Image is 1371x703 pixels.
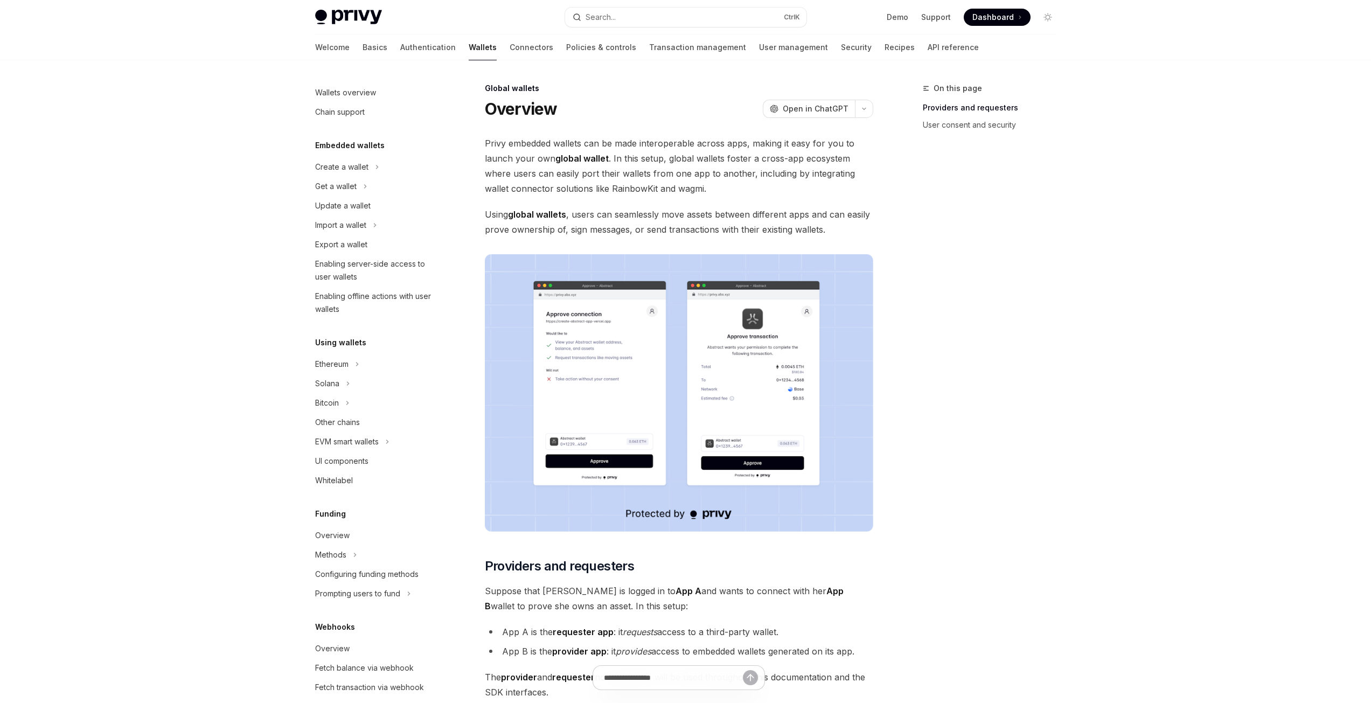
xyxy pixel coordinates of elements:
h5: Webhooks [315,621,355,634]
span: On this page [934,82,982,95]
a: Authentication [400,34,456,60]
a: Enabling offline actions with user wallets [307,287,444,319]
a: Demo [887,12,908,23]
strong: App B [485,586,844,611]
a: Overview [307,526,444,545]
a: Whitelabel [307,471,444,490]
button: Search...CtrlK [565,8,806,27]
strong: global wallets [508,209,566,220]
a: Configuring funding methods [307,565,444,584]
div: Prompting users to fund [315,587,400,600]
div: Global wallets [485,83,873,94]
a: Other chains [307,413,444,432]
div: Fetch balance via webhook [315,662,414,674]
div: Chain support [315,106,365,119]
div: Enabling offline actions with user wallets [315,290,438,316]
a: Fetch transaction via webhook [307,678,444,697]
a: Transaction management [649,34,746,60]
a: Basics [363,34,387,60]
a: Export a wallet [307,235,444,254]
div: Configuring funding methods [315,568,419,581]
strong: provider app [552,646,607,657]
div: UI components [315,455,368,468]
a: Dashboard [964,9,1031,26]
a: Policies & controls [566,34,636,60]
div: Wallets overview [315,86,376,99]
a: API reference [928,34,979,60]
img: light logo [315,10,382,25]
span: Ctrl K [784,13,800,22]
span: Dashboard [972,12,1014,23]
div: Overview [315,642,350,655]
h5: Funding [315,507,346,520]
a: Welcome [315,34,350,60]
div: Bitcoin [315,396,339,409]
div: Export a wallet [315,238,367,251]
span: Privy embedded wallets can be made interoperable across apps, making it easy for you to launch yo... [485,136,873,196]
a: Connectors [510,34,553,60]
div: Methods [315,548,346,561]
div: Solana [315,377,339,390]
div: Other chains [315,416,360,429]
strong: App A [676,586,701,596]
span: Suppose that [PERSON_NAME] is logged in to and wants to connect with her wallet to prove she owns... [485,583,873,614]
a: Wallets [469,34,497,60]
button: Toggle dark mode [1039,9,1056,26]
a: UI components [307,451,444,471]
div: EVM smart wallets [315,435,379,448]
li: App A is the : it access to a third-party wallet. [485,624,873,639]
strong: global wallet [555,153,609,164]
a: Recipes [885,34,915,60]
span: Providers and requesters [485,558,635,575]
div: Get a wallet [315,180,357,193]
div: Create a wallet [315,161,368,173]
h5: Using wallets [315,336,366,349]
a: Overview [307,639,444,658]
div: Overview [315,529,350,542]
a: Providers and requesters [923,99,1065,116]
div: Fetch transaction via webhook [315,681,424,694]
a: Security [841,34,872,60]
div: Search... [586,11,616,24]
img: images/Crossapp.png [485,254,873,532]
a: Update a wallet [307,196,444,215]
strong: requester app [553,627,614,637]
li: App B is the : it access to embedded wallets generated on its app. [485,644,873,659]
a: User consent and security [923,116,1065,134]
a: Enabling server-side access to user wallets [307,254,444,287]
a: Wallets overview [307,83,444,102]
div: Update a wallet [315,199,371,212]
a: User management [759,34,828,60]
div: Import a wallet [315,219,366,232]
em: provides [616,646,651,657]
div: Enabling server-side access to user wallets [315,257,438,283]
a: Fetch balance via webhook [307,658,444,678]
div: Ethereum [315,358,349,371]
h5: Embedded wallets [315,139,385,152]
em: requests [623,627,657,637]
span: Open in ChatGPT [783,103,848,114]
a: Chain support [307,102,444,122]
div: Whitelabel [315,474,353,487]
button: Send message [743,670,758,685]
h1: Overview [485,99,558,119]
button: Open in ChatGPT [763,100,855,118]
a: Support [921,12,951,23]
span: Using , users can seamlessly move assets between different apps and can easily prove ownership of... [485,207,873,237]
